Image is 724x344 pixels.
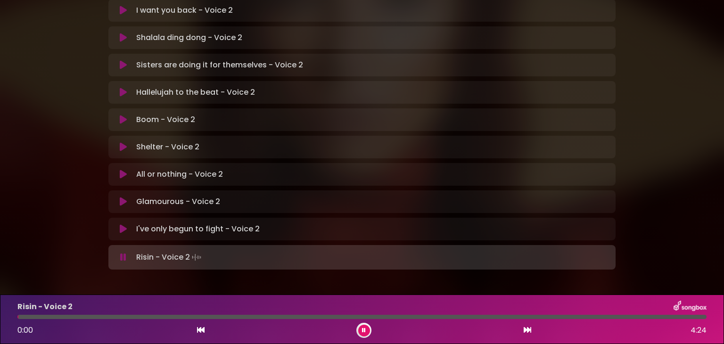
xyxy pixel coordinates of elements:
[136,141,199,153] p: Shelter - Voice 2
[190,251,203,264] img: waveform4.gif
[136,223,260,235] p: I've only begun to fight - Voice 2
[136,251,203,264] p: Risin - Voice 2
[136,32,242,43] p: Shalala ding dong - Voice 2
[674,301,707,313] img: songbox-logo-white.png
[136,196,220,207] p: Glamourous - Voice 2
[136,169,223,180] p: All or nothing - Voice 2
[17,301,73,312] p: Risin - Voice 2
[136,5,233,16] p: I want you back - Voice 2
[136,59,303,71] p: Sisters are doing it for themselves - Voice 2
[136,87,255,98] p: Hallelujah to the beat - Voice 2
[136,114,195,125] p: Boom - Voice 2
